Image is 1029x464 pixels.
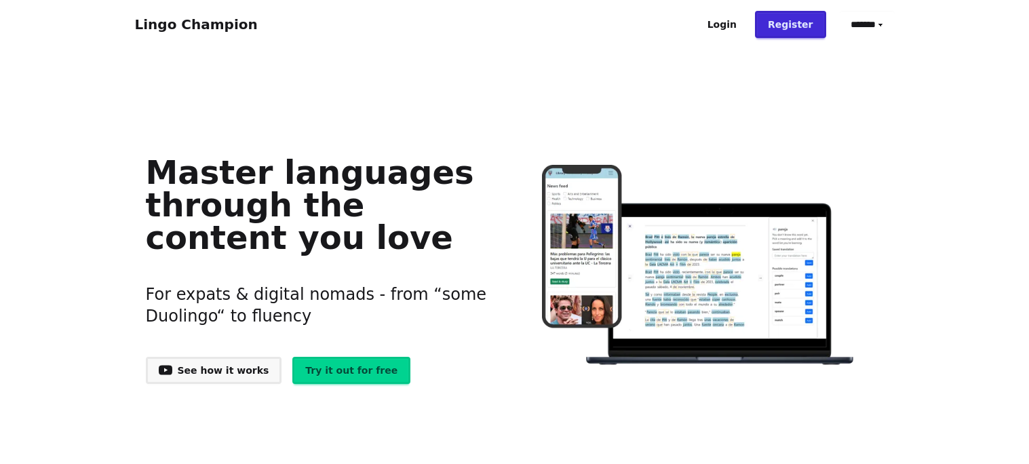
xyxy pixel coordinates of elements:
[146,156,494,254] h1: Master languages through the content you love
[515,165,883,368] img: Learn languages online
[292,357,410,384] a: Try it out for free
[695,11,750,38] a: Login
[135,16,258,33] a: Lingo Champion
[146,267,494,343] h3: For expats & digital nomads - from “some Duolingo“ to fluency
[755,11,826,38] a: Register
[146,357,282,384] a: See how it works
